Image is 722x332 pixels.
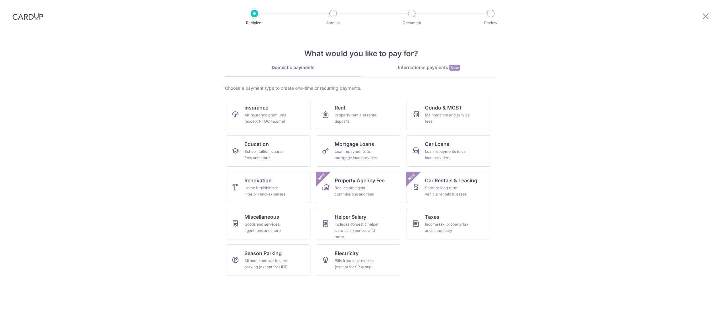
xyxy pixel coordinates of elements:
[244,221,290,234] div: Goods and services, agent fees and more
[406,172,417,182] span: New
[335,213,366,221] span: Helper Salary
[335,249,358,257] span: Electricity
[316,172,401,203] a: Property Agency FeeReal estate agent commissions and feesNew
[425,177,477,184] span: Car Rentals & Leasing
[244,213,279,221] span: Miscellaneous
[310,20,356,26] p: Amount
[406,135,491,167] a: Car LoansLoan repayments to car loan providers
[425,104,462,111] span: Condo & MCST
[335,140,374,148] span: Mortgage Loans
[225,85,497,91] div: Choose a payment type to create one-time or recurring payments.
[361,64,497,71] div: International payments
[425,221,470,234] div: Income tax, property tax and stamp duty
[335,258,380,270] div: Bills from all providers (except for SP group)
[335,185,380,197] div: Real estate agent commissions and fees
[406,208,491,239] a: TaxesIncome tax, property tax and stamp duty
[244,104,268,111] span: Insurance
[389,20,435,26] p: Document
[231,20,278,26] p: Recipient
[244,140,269,148] span: Education
[316,99,401,130] a: RentProperty rent and rental deposits
[316,208,401,239] a: Helper SalaryIncludes domestic helper salaries, expenses and more
[335,104,346,111] span: Rent
[449,65,460,71] span: New
[468,20,514,26] p: Review
[316,244,401,276] a: ElectricityBills from all providers (except for SP group)
[406,99,491,130] a: Condo & MCSTMaintenance and service fees
[226,99,311,130] a: InsuranceAll insurance premiums (except NTUC Income)
[226,208,311,239] a: MiscellaneousGoods and services, agent fees and more
[425,213,439,221] span: Taxes
[225,48,497,59] h4: What would you like to pay for?
[244,177,272,184] span: Renovation
[682,313,716,329] iframe: Opens a widget where you can find more information
[425,148,470,161] div: Loan repayments to car loan providers
[225,64,361,71] div: Domestic payments
[425,112,470,125] div: Maintenance and service fees
[226,135,311,167] a: EducationSchool, tuition, course fees and more
[316,172,327,182] span: New
[226,244,311,276] a: Season ParkingAll home and workplace parking (except for HDB)
[244,112,290,125] div: All insurance premiums (except NTUC Income)
[244,185,290,197] div: Home furnishing or interior reno-expenses
[226,172,311,203] a: RenovationHome furnishing or interior reno-expenses
[406,172,491,203] a: Car Rentals & LeasingShort or long‑term vehicle rentals & leasesNew
[335,177,385,184] span: Property Agency Fee
[244,148,290,161] div: School, tuition, course fees and more
[13,13,43,20] img: CardUp
[335,148,380,161] div: Loan repayments to mortgage loan providers
[335,221,380,240] div: Includes domestic helper salaries, expenses and more
[316,135,401,167] a: Mortgage LoansLoan repayments to mortgage loan providers
[244,258,290,270] div: All home and workplace parking (except for HDB)
[425,185,470,197] div: Short or long‑term vehicle rentals & leases
[335,112,380,125] div: Property rent and rental deposits
[244,249,282,257] span: Season Parking
[425,140,449,148] span: Car Loans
